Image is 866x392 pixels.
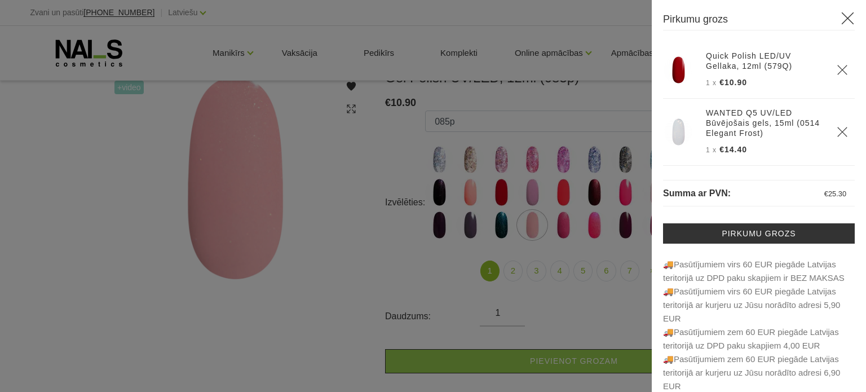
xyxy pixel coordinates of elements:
[663,11,855,30] h3: Pirkumu grozs
[828,190,846,198] span: 25.30
[706,146,717,154] span: 1 x
[824,190,828,198] span: €
[706,108,823,138] a: WANTED Q5 UV/LED Būvējošais gels, 15ml (0514 Elegant Frost)
[837,64,848,76] a: Delete
[719,145,747,154] span: €14.40
[719,78,747,87] span: €10.90
[706,51,823,71] a: Quick Polish LED/UV Gellaka, 12ml (579Q)
[706,79,717,87] span: 1 x
[837,126,848,138] a: Delete
[663,223,855,244] a: Pirkumu grozs
[663,188,731,198] span: Summa ar PVN:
